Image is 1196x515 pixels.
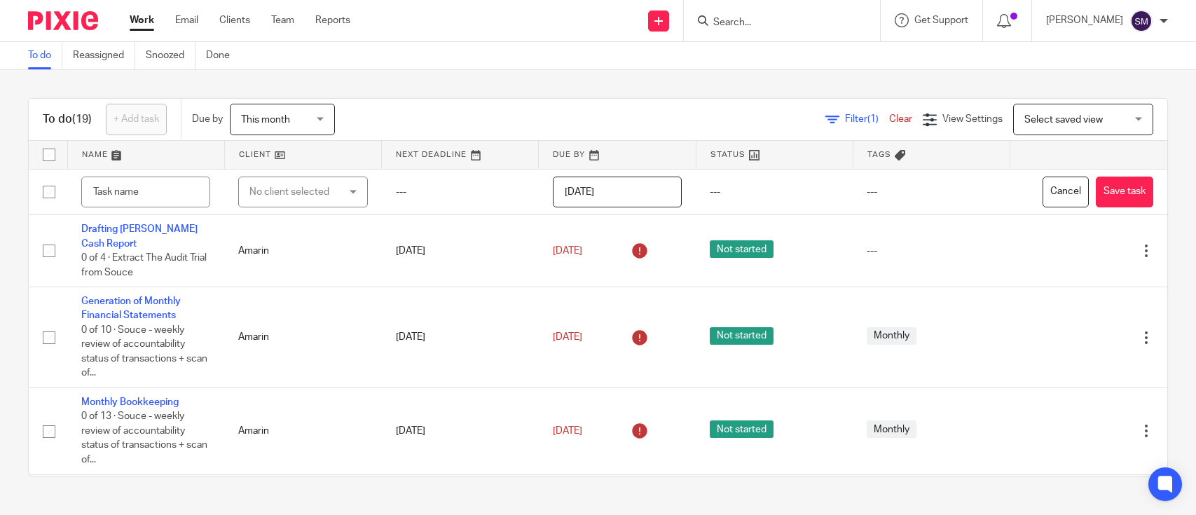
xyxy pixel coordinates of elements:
img: Pixie [28,11,98,30]
span: [DATE] [553,426,582,436]
a: Team [271,13,294,27]
span: Not started [710,240,774,258]
td: --- [382,169,539,215]
span: [DATE] [553,332,582,342]
input: Pick a date [553,177,682,208]
td: [DATE] [382,215,539,287]
td: --- [853,169,1010,215]
span: (1) [867,114,879,124]
a: Work [130,13,154,27]
input: Search [712,17,838,29]
span: Get Support [914,15,968,25]
div: --- [867,244,996,258]
a: Done [206,42,240,69]
span: Monthly [867,327,916,345]
span: Not started [710,327,774,345]
td: Amarin [224,287,381,388]
button: Save task [1096,177,1153,208]
span: (19) [72,114,92,125]
span: Filter [845,114,889,124]
a: Drafting [PERSON_NAME] Cash Report [81,224,198,248]
h1: To do [43,112,92,127]
span: 0 of 13 · Souce - weekly review of accountability status of transactions + scan of... [81,412,207,465]
td: Amarin [224,388,381,475]
input: Task name [81,177,210,208]
img: svg%3E [1130,10,1153,32]
p: [PERSON_NAME] [1046,13,1123,27]
span: 0 of 4 · Extract The Audit Trial from Souce [81,253,207,277]
a: Clients [219,13,250,27]
td: --- [696,169,853,215]
a: Snoozed [146,42,195,69]
a: Reassigned [73,42,135,69]
a: + Add task [106,104,167,135]
span: Tags [867,151,891,158]
span: 0 of 10 · Souce - weekly review of accountability status of transactions + scan of... [81,325,207,378]
button: Cancel [1043,177,1089,208]
span: This month [241,115,290,125]
a: Generation of Monthly Financial Statements [81,296,181,320]
span: Select saved view [1024,115,1103,125]
span: [DATE] [553,246,582,256]
a: Clear [889,114,912,124]
a: To do [28,42,62,69]
span: Not started [710,420,774,438]
p: Due by [192,112,223,126]
span: View Settings [942,114,1003,124]
div: No client selected [249,177,343,207]
td: [DATE] [382,287,539,388]
span: Monthly [867,420,916,438]
td: Amarin [224,215,381,287]
a: Monthly Bookkeeping [81,397,179,407]
a: Reports [315,13,350,27]
td: [DATE] [382,388,539,475]
a: Email [175,13,198,27]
